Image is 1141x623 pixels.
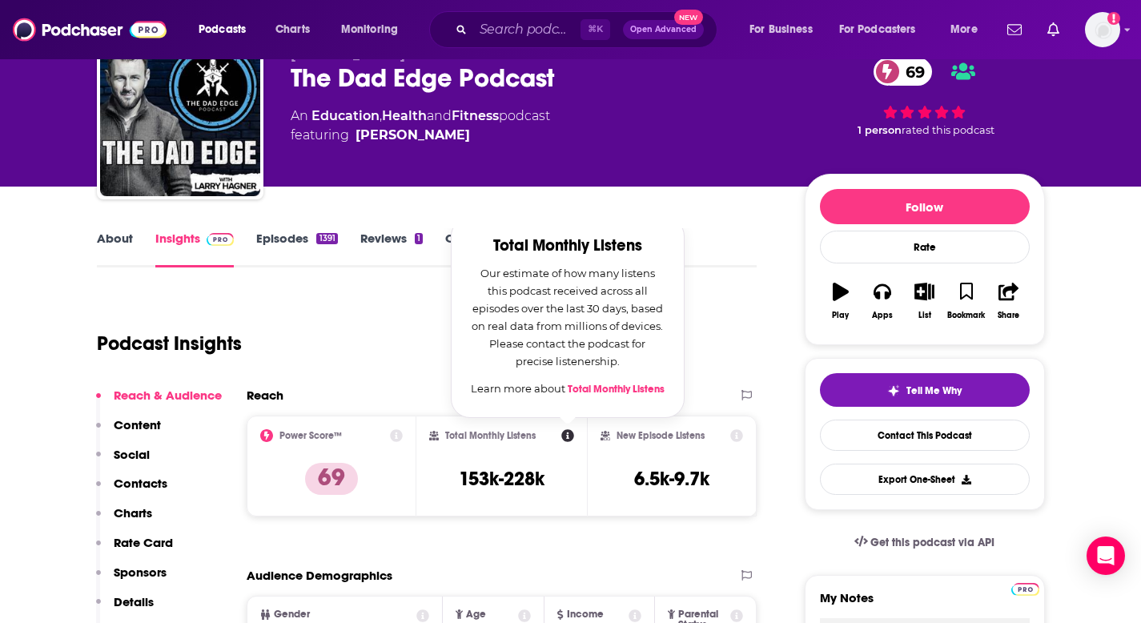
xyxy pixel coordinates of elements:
button: open menu [330,17,419,42]
img: The Dad Edge Podcast [100,36,260,196]
p: Rate Card [114,535,173,550]
a: Show notifications dropdown [1001,16,1028,43]
h2: New Episode Listens [617,430,705,441]
span: rated this podcast [902,124,994,136]
img: Podchaser - Follow, Share and Rate Podcasts [13,14,167,45]
button: tell me why sparkleTell Me Why [820,373,1030,407]
button: Content [96,417,161,447]
button: open menu [829,17,939,42]
span: Charts [275,18,310,41]
a: Credits14 [445,231,508,267]
button: Share [987,272,1029,330]
p: Contacts [114,476,167,491]
a: Total Monthly Listens [568,383,665,396]
span: 69 [890,58,933,86]
button: Rate Card [96,535,173,565]
p: Charts [114,505,152,521]
h2: Total Monthly Listens [471,237,665,255]
a: About [97,231,133,267]
span: More [950,18,978,41]
div: [PERSON_NAME] [356,126,470,145]
button: Charts [96,505,152,535]
div: Play [832,311,849,320]
a: Get this podcast via API [842,523,1008,562]
h2: Audience Demographics [247,568,392,583]
button: open menu [187,17,267,42]
span: Logged in as megcassidy [1085,12,1120,47]
button: List [903,272,945,330]
div: Share [998,311,1019,320]
div: List [918,311,931,320]
button: Social [96,447,150,476]
button: Export One-Sheet [820,464,1030,495]
button: Apps [862,272,903,330]
a: Show notifications dropdown [1041,16,1066,43]
img: Podchaser Pro [1011,583,1039,596]
button: Open AdvancedNew [623,20,704,39]
span: , [380,108,382,123]
div: Open Intercom Messenger [1087,537,1125,575]
h2: Reach [247,388,283,403]
h2: Power Score™ [279,430,342,441]
a: InsightsPodchaser Pro [155,231,235,267]
div: 1 [415,233,423,244]
button: open menu [939,17,998,42]
div: Search podcasts, credits, & more... [444,11,733,48]
span: ⌘ K [581,19,610,40]
p: Reach & Audience [114,388,222,403]
span: Get this podcast via API [870,536,994,549]
button: Reach & Audience [96,388,222,417]
div: 69 1 personrated this podcast [805,47,1045,147]
a: Fitness [452,108,499,123]
h1: Podcast Insights [97,332,242,356]
div: Bookmark [947,311,985,320]
p: Sponsors [114,565,167,580]
img: User Profile [1085,12,1120,47]
label: My Notes [820,590,1030,618]
span: featuring [291,126,550,145]
a: Episodes1391 [256,231,337,267]
span: For Business [749,18,813,41]
p: Social [114,447,150,462]
h3: 153k-228k [459,467,544,491]
p: Details [114,594,154,609]
span: Monitoring [341,18,398,41]
a: 69 [874,58,933,86]
div: Apps [872,311,893,320]
a: Pro website [1011,581,1039,596]
p: Learn more about [471,380,665,398]
span: Open Advanced [630,26,697,34]
p: 69 [305,463,358,495]
a: Contact This Podcast [820,420,1030,451]
a: Charts [265,17,319,42]
span: Income [567,609,604,620]
h3: 6.5k-9.7k [634,467,709,491]
a: Education [311,108,380,123]
span: and [427,108,452,123]
img: tell me why sparkle [887,384,900,397]
div: An podcast [291,107,550,145]
span: 1 person [858,124,902,136]
p: Our estimate of how many listens this podcast received across all episodes over the last 30 days,... [471,264,665,370]
span: For Podcasters [839,18,916,41]
input: Search podcasts, credits, & more... [473,17,581,42]
span: Gender [274,609,310,620]
p: Content [114,417,161,432]
img: Podchaser Pro [207,233,235,246]
div: 1391 [316,233,337,244]
button: Bookmark [946,272,987,330]
button: Play [820,272,862,330]
button: Follow [820,189,1030,224]
span: Podcasts [199,18,246,41]
a: Health [382,108,427,123]
div: Rate [820,231,1030,263]
h2: Total Monthly Listens [445,430,536,441]
span: Age [466,609,486,620]
button: open menu [738,17,833,42]
button: Contacts [96,476,167,505]
a: Reviews1 [360,231,423,267]
svg: Add a profile image [1107,12,1120,25]
span: Tell Me Why [906,384,962,397]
